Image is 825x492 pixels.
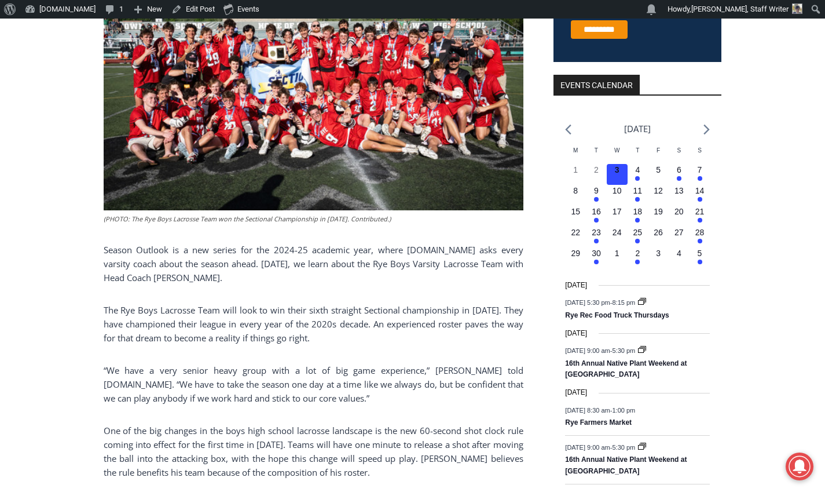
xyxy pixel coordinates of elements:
[612,444,635,451] span: 5:30 pm
[565,247,586,268] button: 29
[656,165,661,174] time: 5
[669,164,690,185] button: 6 Has events
[628,227,648,247] button: 25 Has events
[612,347,635,354] span: 5:30 pm
[656,249,661,258] time: 3
[674,186,684,195] time: 13
[635,260,640,264] em: Has events
[633,228,643,237] time: 25
[635,197,640,202] em: Has events
[595,147,598,154] span: T
[592,207,601,216] time: 16
[607,227,628,247] button: 24
[691,5,789,13] span: [PERSON_NAME], Staff Writer
[607,146,628,164] div: Wednesday
[594,218,599,223] em: Has events
[565,299,610,306] span: [DATE] 5:30 pm
[565,455,687,476] a: 16th Annual Native Plant Weekend at [GEOGRAPHIC_DATA]
[612,299,635,306] span: 8:15 pm
[565,206,586,227] button: 15
[690,164,710,185] button: 7 Has events
[698,147,702,154] span: S
[614,147,619,154] span: W
[104,243,523,285] p: Season Outlook is a new series for the 2024-25 academic year, where [DOMAIN_NAME] asks every vars...
[677,176,681,181] em: Has events
[571,207,580,216] time: 15
[654,207,663,216] time: 19
[695,207,705,216] time: 21
[565,185,586,206] button: 8
[613,228,622,237] time: 24
[690,206,710,227] button: 21 Has events
[624,121,651,137] li: [DATE]
[565,359,687,380] a: 16th Annual Native Plant Weekend at [GEOGRAPHIC_DATA]
[607,185,628,206] button: 10
[592,249,601,258] time: 30
[565,347,637,354] time: -
[648,206,669,227] button: 19
[648,247,669,268] button: 3
[565,299,637,306] time: -
[565,406,610,413] span: [DATE] 8:30 am
[573,186,578,195] time: 8
[594,165,599,174] time: 2
[565,311,669,320] a: Rye Rec Food Truck Thursdays
[669,247,690,268] button: 4
[612,406,635,413] span: 1:00 pm
[636,147,639,154] span: T
[594,186,599,195] time: 9
[628,146,648,164] div: Thursday
[565,328,587,339] time: [DATE]
[565,227,586,247] button: 22
[669,206,690,227] button: 20
[565,146,586,164] div: Monday
[677,165,681,174] time: 6
[615,249,619,258] time: 1
[607,247,628,268] button: 1
[690,247,710,268] button: 5 Has events
[698,239,702,243] em: Has events
[613,186,622,195] time: 10
[565,444,610,451] span: [DATE] 9:00 am
[573,165,578,174] time: 1
[592,228,601,237] time: 23
[633,186,643,195] time: 11
[669,146,690,164] div: Saturday
[698,165,702,174] time: 7
[677,249,681,258] time: 4
[698,218,702,223] em: Has events
[586,146,607,164] div: Tuesday
[613,207,622,216] time: 17
[594,239,599,243] em: Has events
[698,260,702,264] em: Has events
[615,165,619,174] time: 3
[677,147,681,154] span: S
[586,247,607,268] button: 30 Has events
[628,164,648,185] button: 4 Has events
[648,164,669,185] button: 5
[648,146,669,164] div: Friday
[104,363,523,405] p: “We have a very senior heavy group with a lot of big game experience,” [PERSON_NAME] told [DOMAIN...
[698,249,702,258] time: 5
[594,260,599,264] em: Has events
[565,387,587,398] time: [DATE]
[565,124,571,135] a: Previous month
[635,165,640,174] time: 4
[565,406,635,413] time: -
[104,303,523,345] p: The Rye Boys Lacrosse Team will look to win their sixth straight Sectional championship in [DATE]...
[104,214,523,224] figcaption: (PHOTO: The Rye Boys Lacrosse Team won the Sectional Championship in [DATE]. Contributed.)
[669,185,690,206] button: 13
[571,228,580,237] time: 22
[565,164,586,185] button: 1
[703,124,710,135] a: Next month
[635,176,640,181] em: Has events
[635,249,640,258] time: 2
[633,207,643,216] time: 18
[586,206,607,227] button: 16 Has events
[648,227,669,247] button: 26
[104,424,523,479] p: One of the big changes in the boys high school lacrosse landscape is the new 60-second shot clock...
[628,206,648,227] button: 18 Has events
[586,185,607,206] button: 9 Has events
[657,147,660,154] span: F
[648,185,669,206] button: 12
